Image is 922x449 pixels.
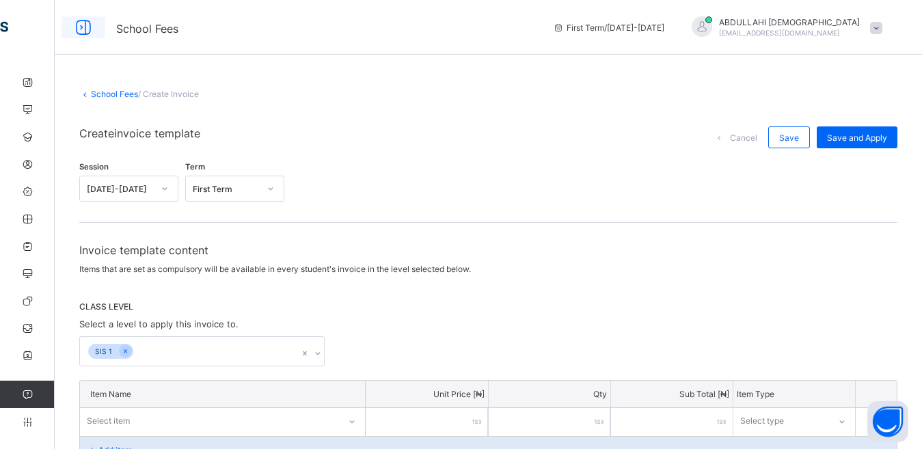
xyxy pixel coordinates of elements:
[369,389,484,399] p: Unit Price [ ₦ ]
[492,389,607,399] p: Qty
[116,22,178,36] span: School Fees
[678,16,889,39] div: ABDULLAHIMUHAMMAD
[90,389,355,399] p: Item Name
[827,133,887,143] span: Save and Apply
[91,89,138,99] a: School Fees
[614,389,729,399] p: Sub Total [ ₦ ]
[79,126,200,148] span: Create invoice template
[185,162,205,172] span: Term
[79,162,109,172] span: Session
[867,401,908,442] button: Open asap
[719,29,840,37] span: [EMAIL_ADDRESS][DOMAIN_NAME]
[730,133,757,143] span: Cancel
[79,318,239,329] span: Select a level to apply this invoice to.
[87,408,130,434] div: Select item
[719,17,860,27] span: ABDULLAHI [DEMOGRAPHIC_DATA]
[79,301,897,312] span: CLASS LEVEL
[553,23,664,33] span: session/term information
[193,184,259,194] div: First Term
[87,184,153,194] div: [DATE]-[DATE]
[138,89,199,99] span: / Create Invoice
[740,408,784,434] div: Select type
[79,243,897,257] span: Invoice template content
[737,389,852,399] p: Item Type
[779,133,799,143] span: Save
[79,264,471,274] span: Items that are set as compulsory will be available in every student's invoice in the level select...
[88,344,119,359] div: SIS 1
